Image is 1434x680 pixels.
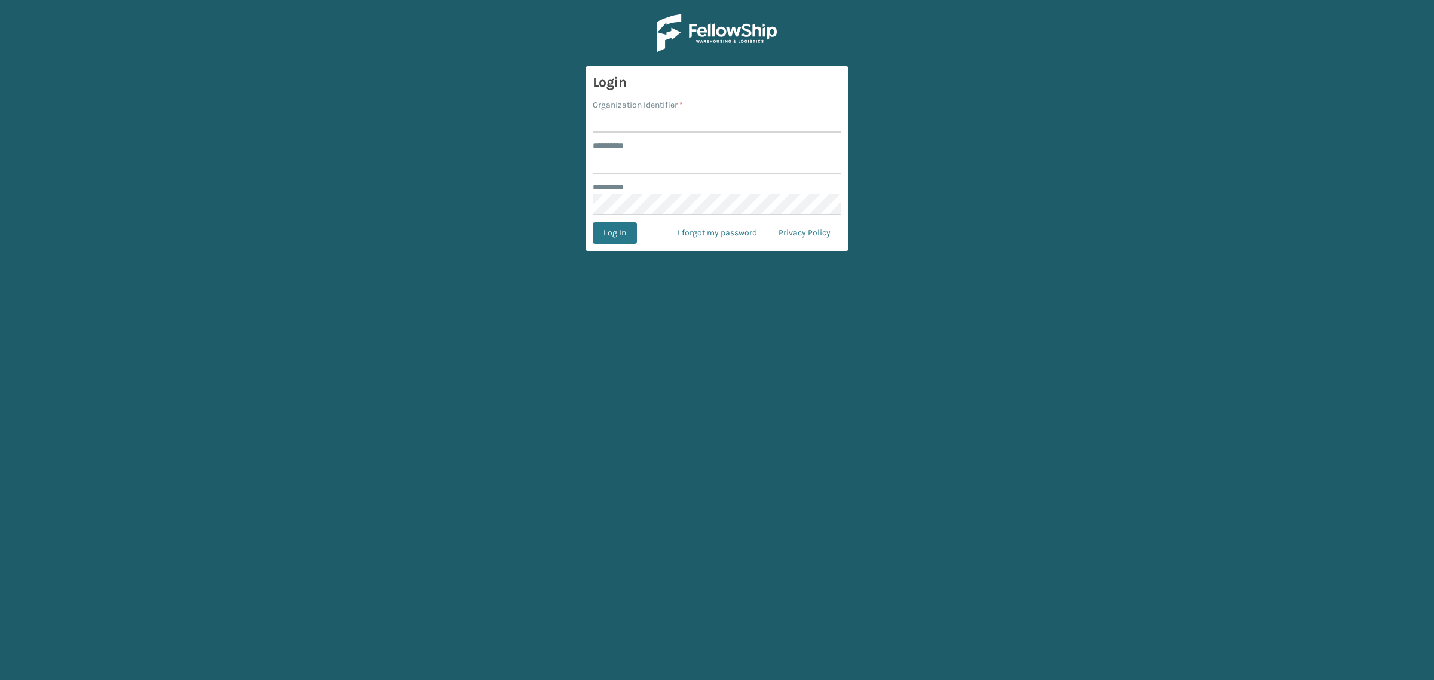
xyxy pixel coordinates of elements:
[593,222,637,244] button: Log In
[768,222,841,244] a: Privacy Policy
[657,14,777,52] img: Logo
[593,99,683,111] label: Organization Identifier
[667,222,768,244] a: I forgot my password
[593,73,841,91] h3: Login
